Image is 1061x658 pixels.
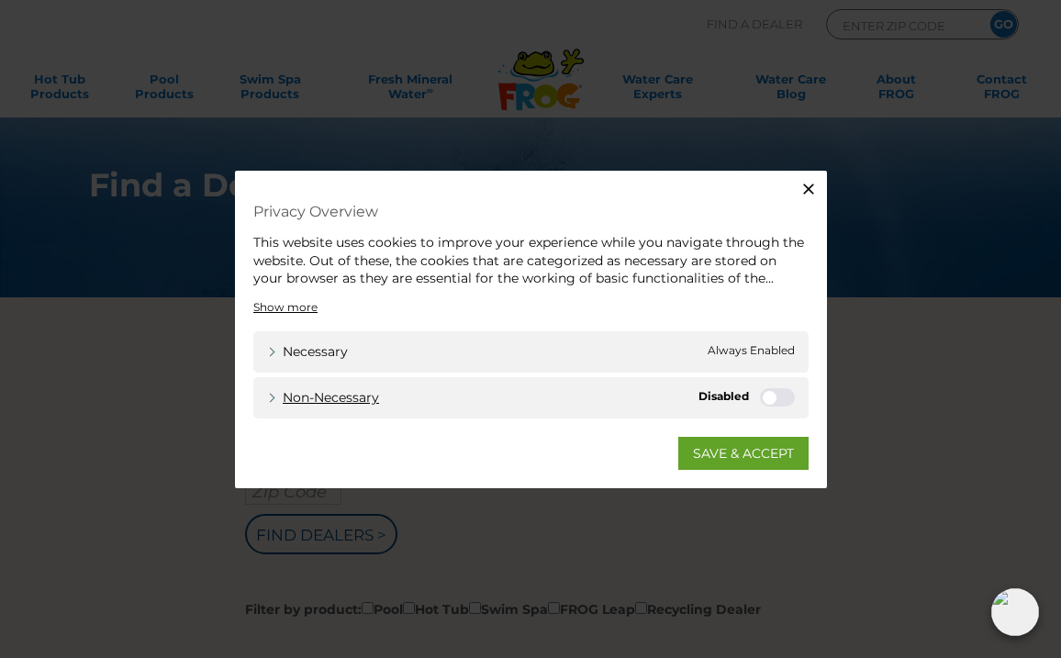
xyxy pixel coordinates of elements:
a: Non-necessary [267,387,379,407]
a: SAVE & ACCEPT [678,436,809,469]
a: Necessary [267,341,348,361]
a: Show more [253,298,318,315]
img: openIcon [991,588,1039,636]
span: Always Enabled [708,341,795,361]
h4: Privacy Overview [253,198,809,225]
div: This website uses cookies to improve your experience while you navigate through the website. Out ... [253,234,809,288]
